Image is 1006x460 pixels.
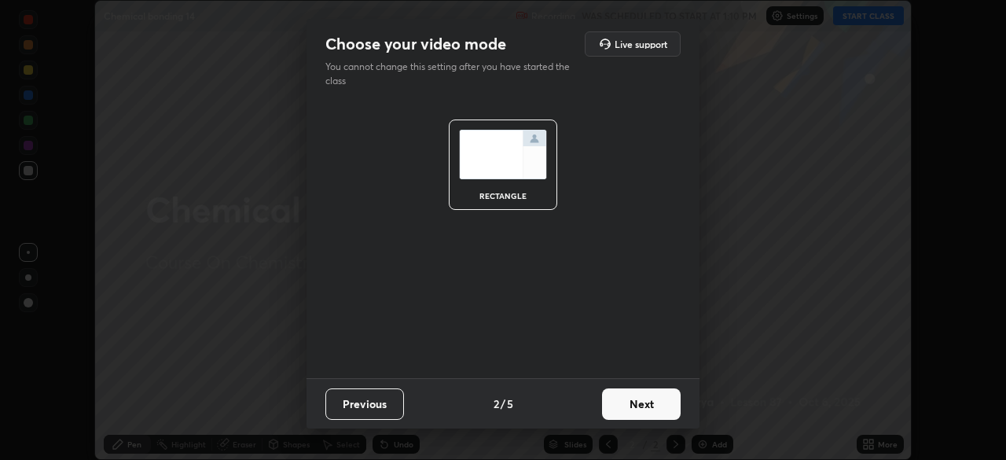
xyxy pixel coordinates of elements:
[507,396,513,412] h4: 5
[325,34,506,54] h2: Choose your video mode
[325,60,580,88] p: You cannot change this setting after you have started the class
[459,130,547,179] img: normalScreenIcon.ae25ed63.svg
[325,388,404,420] button: Previous
[472,192,534,200] div: rectangle
[602,388,681,420] button: Next
[494,396,499,412] h4: 2
[501,396,505,412] h4: /
[615,39,667,49] h5: Live support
